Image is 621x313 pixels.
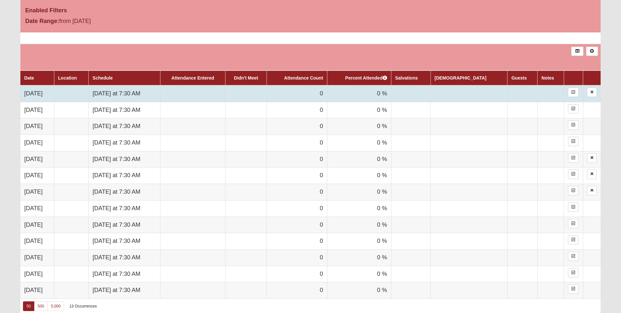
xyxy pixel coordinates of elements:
td: 0 [267,102,327,118]
a: Schedule [93,75,113,81]
td: [DATE] [20,217,54,233]
a: Enter Attendance [568,219,579,228]
a: Delete [587,186,597,195]
td: 0 % [327,282,391,299]
th: [DEMOGRAPHIC_DATA] [430,70,507,85]
a: Enter Attendance [568,104,579,113]
td: 0 [267,167,327,184]
a: Enter Attendance [568,137,579,146]
a: Delete [587,169,597,179]
td: 0 % [327,151,391,167]
a: Enter Attendance [568,235,579,244]
td: [DATE] at 7:30 AM [89,135,160,151]
a: Alt+N [586,47,598,56]
td: 0 % [327,85,391,102]
a: Notes [541,75,554,81]
a: Enter Attendance [568,268,579,277]
td: [DATE] [20,184,54,200]
a: Attendance Count [284,75,323,81]
td: 0 % [327,266,391,282]
td: [DATE] [20,135,54,151]
td: 0 [267,217,327,233]
a: Enter Attendance [568,120,579,130]
a: Enter Attendance [568,88,579,97]
td: [DATE] at 7:30 AM [89,118,160,135]
td: 0 [267,282,327,299]
a: Delete [587,153,597,163]
td: [DATE] [20,200,54,217]
td: [DATE] [20,118,54,135]
a: Attendance Entered [171,75,214,81]
td: 0 % [327,184,391,200]
td: [DATE] at 7:30 AM [89,266,160,282]
a: Export to Excel [571,47,583,56]
td: [DATE] [20,282,54,299]
td: [DATE] at 7:30 AM [89,282,160,299]
td: [DATE] [20,151,54,167]
td: 0 [267,184,327,200]
td: 0 [267,85,327,102]
a: Didn't Meet [234,75,258,81]
td: [DATE] [20,266,54,282]
td: 0 % [327,249,391,266]
a: Location [58,75,77,81]
td: [DATE] at 7:30 AM [89,85,160,102]
a: Enter Attendance [568,202,579,212]
td: [DATE] [20,167,54,184]
td: [DATE] at 7:30 AM [89,233,160,250]
a: Enter Attendance [568,169,579,179]
td: [DATE] at 7:30 AM [89,151,160,167]
a: Percent Attended [345,75,387,81]
td: [DATE] at 7:30 AM [89,217,160,233]
td: [DATE] at 7:30 AM [89,184,160,200]
h4: Enabled Filters [25,7,596,14]
div: from [DATE] [20,17,214,27]
td: [DATE] [20,85,54,102]
td: 0 [267,200,327,217]
td: 0 % [327,167,391,184]
td: [DATE] at 7:30 AM [89,102,160,118]
a: Delete [587,88,597,97]
td: [DATE] at 7:30 AM [89,249,160,266]
th: Guests [507,70,538,85]
td: 0 [267,233,327,250]
td: 0 % [327,118,391,135]
td: [DATE] [20,249,54,266]
td: 0 [267,151,327,167]
a: Enter Attendance [568,186,579,195]
label: Date Range: [25,17,59,26]
td: 0 % [327,217,391,233]
td: 0 % [327,233,391,250]
td: 0 [267,266,327,282]
td: 0 % [327,200,391,217]
td: 0 % [327,135,391,151]
td: 0 [267,135,327,151]
td: [DATE] [20,102,54,118]
td: 0 % [327,102,391,118]
td: 0 [267,249,327,266]
a: Enter Attendance [568,284,579,294]
th: Salvations [391,70,430,85]
a: Date [24,75,34,81]
td: [DATE] at 7:30 AM [89,167,160,184]
a: Enter Attendance [568,252,579,261]
td: 0 [267,118,327,135]
td: [DATE] at 7:30 AM [89,200,160,217]
td: [DATE] [20,233,54,250]
a: Enter Attendance [568,153,579,163]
